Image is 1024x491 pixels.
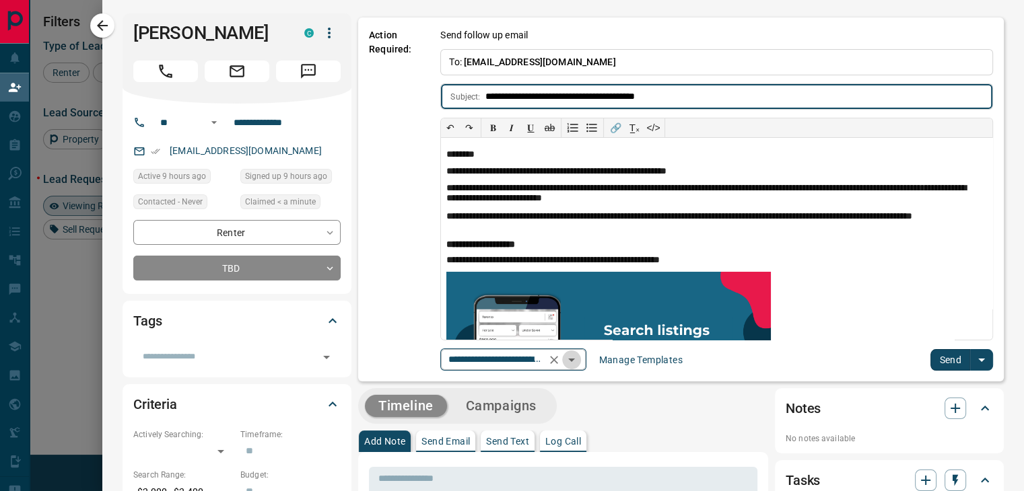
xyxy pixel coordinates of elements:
p: Actively Searching: [133,428,234,441]
div: split button [930,349,993,371]
button: </> [644,118,662,137]
div: Tue Aug 19 2025 [240,194,341,213]
div: Mon Aug 18 2025 [240,169,341,188]
h2: Tasks [786,469,820,491]
button: 🔗 [606,118,625,137]
span: Email [205,61,269,82]
h2: Tags [133,310,162,332]
p: Log Call [545,437,581,446]
h2: Notes [786,398,821,419]
p: Budget: [240,469,341,481]
a: [EMAIL_ADDRESS][DOMAIN_NAME] [170,145,322,156]
button: 𝑰 [502,118,521,137]
div: Tags [133,305,341,337]
p: To: [440,49,993,75]
p: Search Range: [133,469,234,481]
div: Renter [133,220,341,245]
button: 𝐔 [521,118,540,137]
button: T̲ₓ [625,118,644,137]
img: search_like_a_pro.png [446,272,771,414]
div: Mon Aug 18 2025 [133,169,234,188]
span: Contacted - Never [138,195,203,209]
button: ↶ [441,118,460,137]
button: Timeline [365,395,447,417]
div: Criteria [133,388,341,420]
p: Send Email [421,437,470,446]
button: Open [317,348,336,367]
s: ab [545,122,555,133]
button: 𝐁 [483,118,502,137]
button: Campaigns [452,395,550,417]
h2: Criteria [133,393,177,415]
span: Active 9 hours ago [138,169,206,183]
p: Subject: [450,91,480,103]
button: Open [562,350,581,369]
span: [EMAIL_ADDRESS][DOMAIN_NAME] [464,56,616,67]
div: TBD [133,256,341,280]
span: Claimed < a minute [245,195,316,209]
p: Send Text [486,437,529,446]
span: Signed up 9 hours ago [245,169,327,183]
p: No notes available [786,432,993,445]
button: Manage Templates [590,349,690,371]
button: Clear [545,350,564,369]
p: Timeframe: [240,428,341,441]
div: Notes [786,392,993,424]
p: Send follow up email [440,28,528,42]
div: condos.ca [304,28,314,38]
button: Send [930,349,970,371]
h1: [PERSON_NAME] [133,22,284,44]
p: Add Note [364,437,405,446]
svg: Email Verified [151,147,160,156]
span: Call [133,61,198,82]
span: 𝐔 [527,122,534,133]
button: Numbered list [564,118,582,137]
p: Action Required: [369,28,420,371]
button: Open [206,114,222,130]
button: ab [540,118,559,137]
button: Bullet list [582,118,601,137]
button: ↷ [460,118,479,137]
span: Message [276,61,341,82]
